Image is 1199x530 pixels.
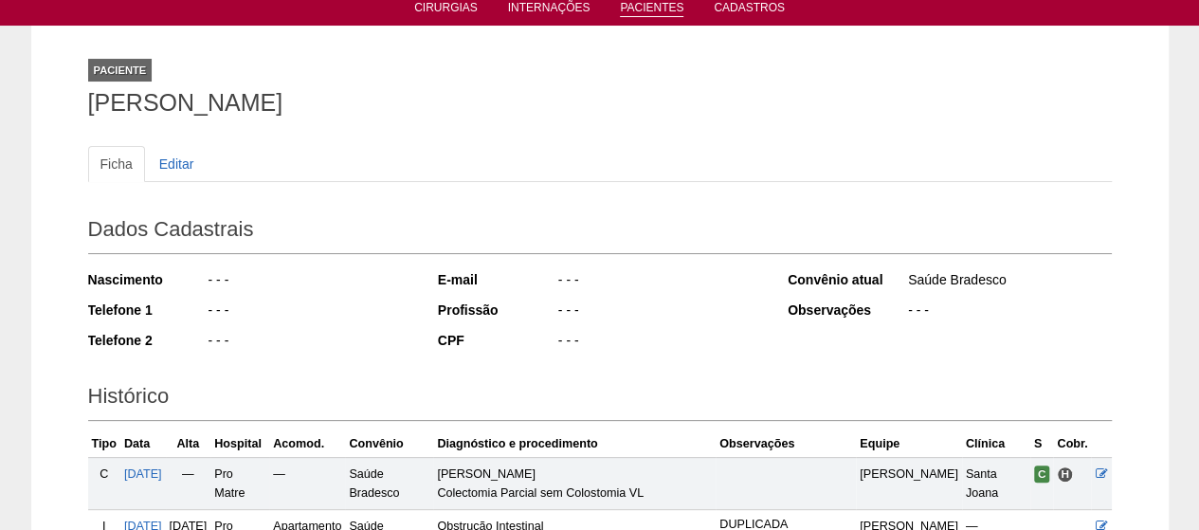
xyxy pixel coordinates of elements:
div: Profissão [438,301,556,320]
a: Ficha [88,146,145,182]
div: Paciente [88,59,153,82]
div: Nascimento [88,270,207,289]
div: E-mail [438,270,556,289]
div: C [92,465,117,484]
a: Editar [147,146,207,182]
div: - - - [906,301,1112,324]
div: Observações [788,301,906,320]
div: Saúde Bradesco [906,270,1112,294]
th: Diagnóstico e procedimento [433,430,716,458]
th: Clínica [962,430,1030,458]
a: Cirurgias [414,1,478,20]
span: Hospital [1057,466,1073,483]
div: - - - [207,301,412,324]
th: S [1030,430,1054,458]
td: — [269,457,345,509]
a: Cadastros [714,1,785,20]
div: Telefone 2 [88,331,207,350]
th: Observações [716,430,856,458]
td: Santa Joana [962,457,1030,509]
td: Saúde Bradesco [345,457,433,509]
td: Pro Matre [210,457,269,509]
h1: [PERSON_NAME] [88,91,1112,115]
th: Cobr. [1053,430,1091,458]
h2: Dados Cadastrais [88,210,1112,254]
h2: Histórico [88,377,1112,421]
div: - - - [207,331,412,355]
a: [DATE] [124,467,162,481]
th: Equipe [856,430,962,458]
span: Confirmada [1034,466,1050,483]
td: [PERSON_NAME] [856,457,962,509]
div: - - - [207,270,412,294]
div: - - - [556,331,762,355]
th: Tipo [88,430,120,458]
div: - - - [556,270,762,294]
div: - - - [556,301,762,324]
th: Convênio [345,430,433,458]
th: Hospital [210,430,269,458]
div: Telefone 1 [88,301,207,320]
td: [PERSON_NAME] Colectomia Parcial sem Colostomia VL [433,457,716,509]
td: — [166,457,211,509]
div: Convênio atual [788,270,906,289]
a: Pacientes [620,1,683,17]
a: Internações [508,1,590,20]
div: CPF [438,331,556,350]
th: Acomod. [269,430,345,458]
th: Data [120,430,166,458]
th: Alta [166,430,211,458]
